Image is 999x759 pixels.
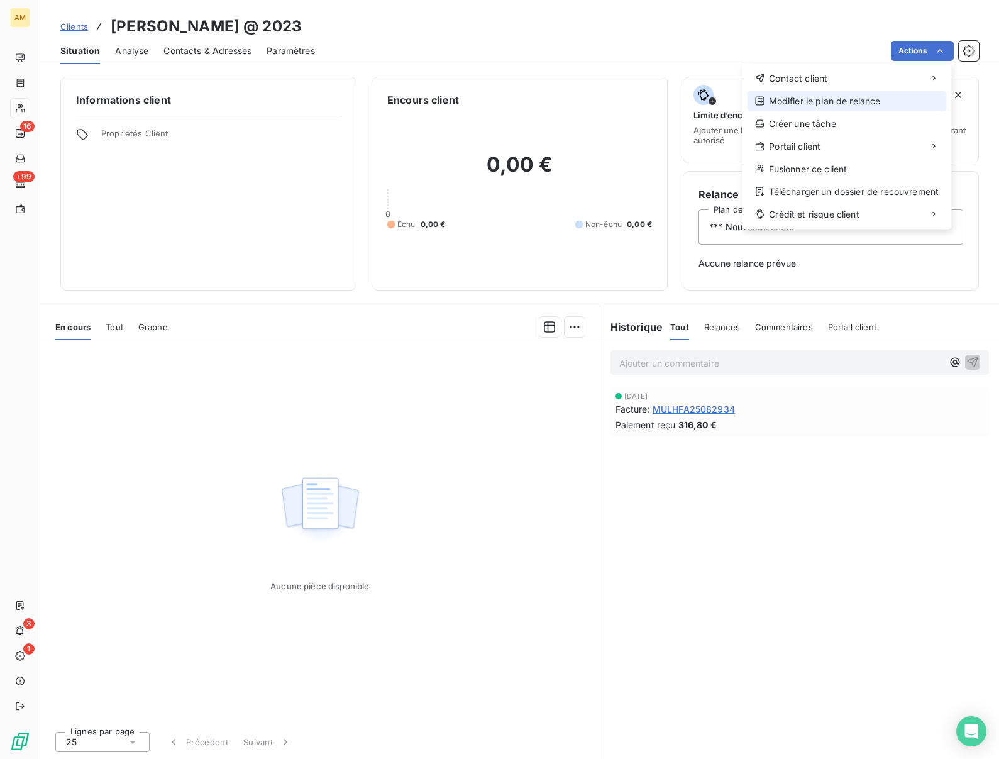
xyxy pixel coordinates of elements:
[769,72,827,85] span: Contact client
[769,140,820,153] span: Portail client
[748,91,947,111] div: Modifier le plan de relance
[769,208,859,221] span: Crédit et risque client
[748,114,947,134] div: Créer une tâche
[748,159,947,179] div: Fusionner ce client
[742,64,952,230] div: Actions
[748,182,947,202] div: Télécharger un dossier de recouvrement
